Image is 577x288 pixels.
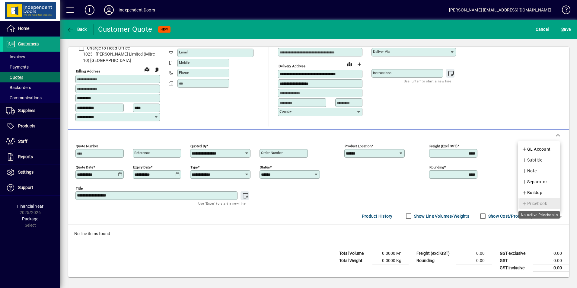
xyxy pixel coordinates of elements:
button: Buildup [518,187,560,198]
span: Buildup [522,189,542,196]
button: Note [518,165,560,176]
button: Pricebook [518,198,560,209]
span: Separator [522,178,547,185]
div: No active Pricebooks [518,211,560,219]
span: Note [522,167,537,174]
button: Separator [518,176,560,187]
span: Pricebook [522,200,547,207]
span: GL Account [522,146,551,153]
button: Subtitle [518,155,560,165]
span: Subtitle [522,156,543,164]
button: GL Account [518,144,560,155]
